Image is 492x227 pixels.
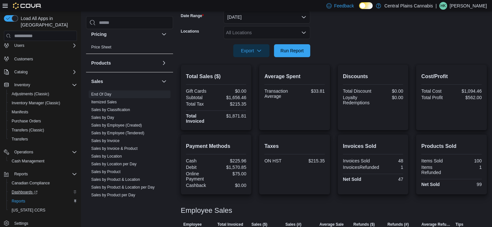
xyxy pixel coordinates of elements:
span: Run Report [280,47,304,54]
div: Online Payment [186,171,215,181]
div: Items Refunded [421,165,450,175]
a: Sales by Product & Location [91,177,140,182]
a: Sales by Employee (Created) [91,123,142,128]
button: Reports [12,170,30,178]
button: Catalog [12,68,30,76]
span: Export [237,44,266,57]
span: Cash Management [12,159,44,164]
p: [PERSON_NAME] [450,2,487,10]
span: Tips [455,222,463,227]
button: Pricing [160,30,168,38]
button: Inventory Manager (Classic) [6,98,80,108]
button: Products [91,60,159,66]
div: Cash [186,158,215,163]
span: Catalog [14,69,27,75]
a: Adjustments (Classic) [9,90,52,98]
span: Cash Management [9,157,77,165]
a: Sales by Product per Day [91,193,135,197]
span: Itemized Sales [91,99,117,105]
div: ON HST [264,158,293,163]
div: InvoicesRefunded [343,165,379,170]
span: Transfers (Classic) [9,126,77,134]
button: Run Report [274,44,310,57]
div: 1 [382,165,403,170]
span: Sales by Invoice [91,138,119,143]
a: Manifests [9,108,31,116]
input: Dark Mode [359,2,373,9]
a: Sales by Invoice & Product [91,146,137,151]
span: Adjustments (Classic) [9,90,77,98]
button: Products [160,59,168,67]
button: Adjustments (Classic) [6,89,80,98]
button: Open list of options [301,30,306,35]
a: Price Sheet [91,45,111,49]
strong: Total Invoiced [186,113,204,124]
div: 48 [374,158,403,163]
button: Purchase Orders [6,117,80,126]
span: Canadian Compliance [9,179,77,187]
h2: Products Sold [421,142,482,150]
button: Canadian Compliance [6,179,80,188]
div: Debit [186,165,215,170]
a: Sales by Classification [91,108,130,112]
span: Customers [12,55,77,63]
span: Sales (#) [285,222,301,227]
span: HK [441,2,446,10]
h2: Total Sales ($) [186,73,246,80]
strong: Net Sold [343,177,361,182]
div: Pricing [86,43,173,54]
span: Operations [12,148,77,156]
a: Transfers [9,135,30,143]
a: Sales by Product & Location per Day [91,185,155,190]
button: Sales [91,78,159,85]
span: Refunds ($) [353,222,375,227]
div: $33.81 [296,88,325,94]
span: Settings [14,221,28,226]
div: $225.96 [217,158,246,163]
span: Manifests [12,109,28,115]
div: 1 [453,165,482,170]
h3: Sales [91,78,103,85]
span: Customers [14,57,33,62]
span: Sales ($) [251,222,267,227]
a: Purchase Orders [9,117,44,125]
span: Transfers [12,137,28,142]
div: Loyalty Redemptions [343,95,372,105]
a: Sales by Product [91,170,121,174]
strong: Net Sold [421,182,440,187]
button: [DATE] [224,11,310,24]
span: Dashboards [12,190,38,195]
p: Central Plains Cannabis [384,2,433,10]
span: Total Invoiced [217,222,243,227]
span: Sales by Day [91,115,114,120]
div: $215.35 [296,158,325,163]
span: Employee [183,222,202,227]
button: [US_STATE] CCRS [6,206,80,215]
a: Sales by Invoice [91,139,119,143]
span: [US_STATE] CCRS [12,208,45,213]
button: Transfers (Classic) [6,126,80,135]
span: Load All Apps in [GEOGRAPHIC_DATA] [18,15,77,28]
div: Total Discount [343,88,372,94]
button: Catalog [1,67,80,77]
span: Refunds (#) [388,222,409,227]
span: Reports [14,171,28,177]
button: Transfers [6,135,80,144]
button: Cash Management [6,157,80,166]
button: Pricing [91,31,159,37]
span: Reports [9,197,77,205]
button: Inventory [12,81,33,89]
span: Purchase Orders [9,117,77,125]
a: Dashboards [9,188,40,196]
div: $0.00 [374,88,403,94]
div: Subtotal [186,95,215,100]
div: 100 [453,158,482,163]
a: Sales by Employee (Tendered) [91,131,144,135]
span: Sales by Employee (Tendered) [91,130,144,136]
label: Locations [181,29,199,34]
button: Operations [1,148,80,157]
h2: Payment Methods [186,142,246,150]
